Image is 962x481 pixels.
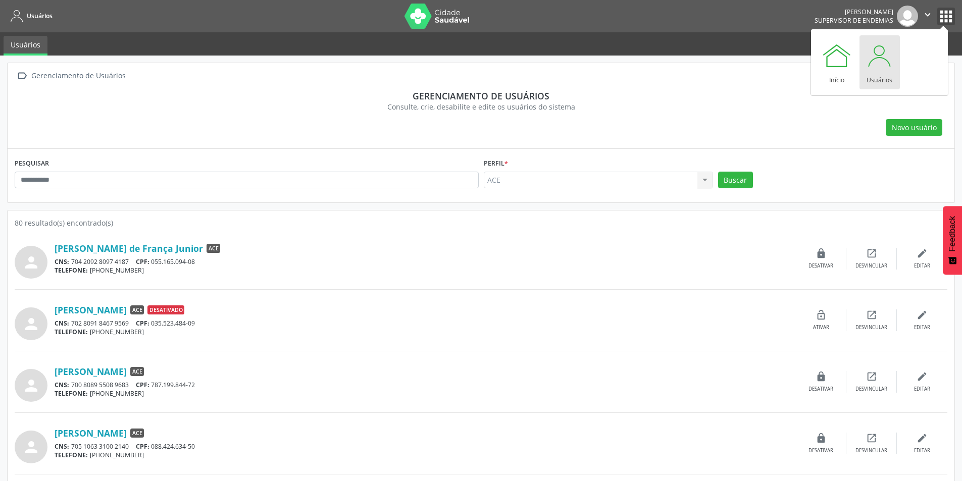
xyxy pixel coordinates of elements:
[15,218,947,228] div: 80 resultado(s) encontrado(s)
[15,69,127,83] a:  Gerenciamento de Usuários
[7,8,53,24] a: Usuários
[55,381,69,389] span: CNS:
[207,244,220,253] span: ACE
[55,257,796,266] div: 704 2092 8097 4187 055.165.094-08
[817,35,857,89] a: Início
[55,442,796,451] div: 705 1063 3100 2140 088.424.634-50
[922,9,933,20] i: 
[22,90,940,101] div: Gerenciamento de usuários
[484,156,508,172] label: Perfil
[136,381,149,389] span: CPF:
[917,433,928,444] i: edit
[55,427,127,439] a: [PERSON_NAME]
[55,389,88,398] span: TELEFONE:
[55,243,203,254] a: [PERSON_NAME] de França Junior
[948,216,957,251] span: Feedback
[55,266,796,275] div: [PHONE_NUMBER]
[808,262,833,270] div: Desativar
[866,248,877,259] i: open_in_new
[130,429,144,438] span: ACE
[892,122,937,133] span: Novo usuário
[917,371,928,382] i: edit
[15,156,49,172] label: PESQUISAR
[937,8,955,25] button: apps
[917,248,928,259] i: edit
[813,324,829,331] div: Ativar
[914,386,930,393] div: Editar
[816,371,827,382] i: lock
[55,328,796,336] div: [PHONE_NUMBER]
[943,206,962,275] button: Feedback - Mostrar pesquisa
[917,309,928,320] i: edit
[816,309,827,320] i: lock_open
[855,386,887,393] div: Desvincular
[718,172,753,189] button: Buscar
[27,12,53,20] span: Usuários
[55,304,127,315] a: [PERSON_NAME]
[897,6,918,27] img: img
[55,451,88,459] span: TELEFONE:
[914,262,930,270] div: Editar
[914,324,930,331] div: Editar
[29,69,127,83] div: Gerenciamento de Usuários
[55,319,69,328] span: CNS:
[136,442,149,451] span: CPF:
[866,433,877,444] i: open_in_new
[55,366,127,377] a: [PERSON_NAME]
[55,319,796,328] div: 702 8091 8467 9569 035.523.484-09
[816,248,827,259] i: lock
[55,266,88,275] span: TELEFONE:
[808,447,833,454] div: Desativar
[918,6,937,27] button: 
[4,36,47,56] a: Usuários
[22,438,40,456] i: person
[855,447,887,454] div: Desvincular
[147,305,184,314] span: Desativado
[866,371,877,382] i: open_in_new
[855,262,887,270] div: Desvincular
[866,309,877,320] i: open_in_new
[55,442,69,451] span: CNS:
[55,328,88,336] span: TELEFONE:
[130,305,144,314] span: ACE
[22,101,940,112] div: Consulte, crie, desabilite e edite os usuários do sistema
[22,315,40,333] i: person
[136,319,149,328] span: CPF:
[886,119,942,136] button: Novo usuário
[808,386,833,393] div: Desativar
[22,253,40,272] i: person
[815,8,893,16] div: [PERSON_NAME]
[15,69,29,83] i: 
[859,35,900,89] a: Usuários
[914,447,930,454] div: Editar
[816,433,827,444] i: lock
[55,389,796,398] div: [PHONE_NUMBER]
[55,381,796,389] div: 700 8089 5508 9683 787.199.844-72
[855,324,887,331] div: Desvincular
[55,257,69,266] span: CNS:
[815,16,893,25] span: Supervisor de Endemias
[22,377,40,395] i: person
[55,451,796,459] div: [PHONE_NUMBER]
[136,257,149,266] span: CPF:
[130,367,144,376] span: ACE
